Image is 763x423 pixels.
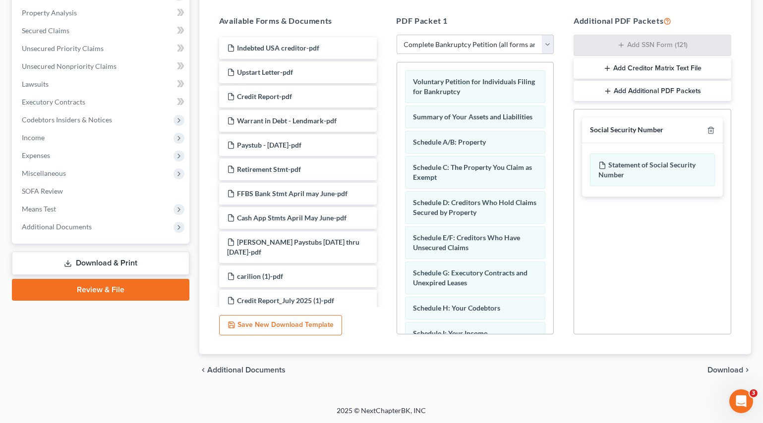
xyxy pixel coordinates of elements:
span: Unsecured Priority Claims [22,44,104,53]
span: Summary of Your Assets and Liabilities [413,112,533,121]
button: Add Creditor Matrix Text File [574,58,731,79]
span: FFBS Bank Stmt April may June-pdf [237,189,348,198]
iframe: Intercom live chat [729,389,753,413]
button: Download chevron_right [707,366,751,374]
span: carilion (1)-pdf [237,272,283,280]
span: Schedule C: The Property You Claim as Exempt [413,163,532,181]
span: Retirement Stmt-pdf [237,165,301,173]
span: Means Test [22,205,56,213]
i: chevron_left [199,366,207,374]
span: Warrant in Debt - Lendmark-pdf [237,116,337,125]
span: [PERSON_NAME] Paystubs [DATE] thru [DATE]-pdf [227,238,359,256]
i: chevron_right [743,366,751,374]
span: Credit Report-pdf [237,92,292,101]
span: Schedule H: Your Codebtors [413,304,501,312]
span: Credit Report_July 2025 (1)-pdf [237,296,334,305]
span: Schedule E/F: Creditors Who Have Unsecured Claims [413,233,521,252]
span: Property Analysis [22,8,77,17]
span: Miscellaneous [22,169,66,177]
span: Cash App Stmts April May June-pdf [237,213,347,222]
a: Unsecured Nonpriority Claims [14,57,189,75]
button: Save New Download Template [219,315,342,336]
div: Statement of Social Security Number [590,154,715,186]
span: Schedule A/B: Property [413,138,486,146]
h5: Additional PDF Packets [574,15,731,27]
button: Add SSN Form (121) [574,35,731,56]
span: Executory Contracts [22,98,85,106]
span: Income [22,133,45,142]
span: Secured Claims [22,26,69,35]
a: Download & Print [12,252,189,275]
span: Additional Documents [22,222,92,231]
span: Schedule D: Creditors Who Hold Claims Secured by Property [413,198,537,216]
h5: PDF Packet 1 [397,15,554,27]
a: Lawsuits [14,75,189,93]
span: SOFA Review [22,187,63,195]
span: Lawsuits [22,80,49,88]
span: Download [707,366,743,374]
span: Voluntary Petition for Individuals Filing for Bankruptcy [413,77,535,96]
span: Schedule G: Executory Contracts and Unexpired Leases [413,268,528,287]
span: Paystub - [DATE]-pdf [237,141,301,149]
span: Indebted USA creditor-pdf [237,44,319,52]
a: chevron_left Additional Documents [199,366,286,374]
span: Expenses [22,151,50,159]
span: Upstart Letter-pdf [237,68,293,76]
span: Schedule I: Your Income [413,329,488,337]
span: 3 [750,389,758,397]
span: Codebtors Insiders & Notices [22,115,112,124]
span: Unsecured Nonpriority Claims [22,62,117,70]
a: SOFA Review [14,182,189,200]
a: Executory Contracts [14,93,189,111]
button: Add Additional PDF Packets [574,81,731,102]
a: Property Analysis [14,4,189,22]
div: Social Security Number [590,125,663,135]
a: Unsecured Priority Claims [14,40,189,57]
a: Secured Claims [14,22,189,40]
a: Review & File [12,279,189,301]
span: Additional Documents [207,366,286,374]
h5: Available Forms & Documents [219,15,377,27]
